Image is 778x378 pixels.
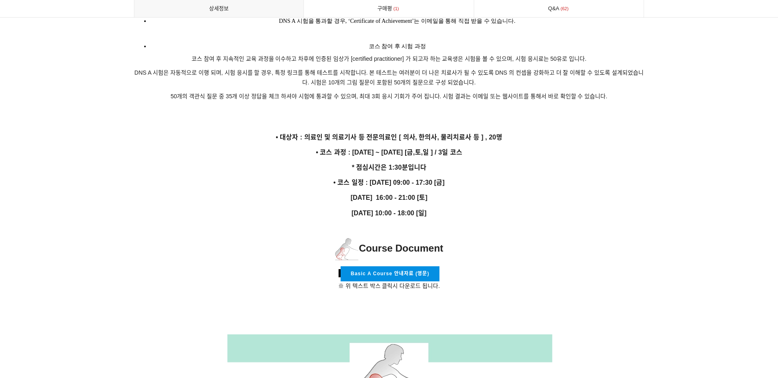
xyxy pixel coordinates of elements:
span: Course Document [335,243,444,254]
a: Basic A Course 안내자료 (영문) [341,266,439,281]
strong: * 점심시간은 1:30분입니다 [352,164,426,171]
span: DNS A 시험은 자동적으로 이행 되며, 시험 응시를 할 경우, 특정 링크를 통해 테스트를 시작합니다. 본 테스트는 여러분이 더 나은 치료사가 될 수 있도록 DNS 의 컨셉을... [134,69,644,86]
img: 1597e3e65a0d2.png [335,238,359,260]
strong: • 대상자 : 의료인 및 의료기사 등 전문의료인 [ 의사, 한의사, 물리치료사 등 ] , 20명 [276,134,502,141]
strong: • 코스 과정 : [DATE] ~ [DATE] [금,토,일 ] / 3일 코스 [316,149,462,156]
span: 62 [560,4,570,13]
span: 50개의 객관식 질문 중 35개 이상 정답을 체크 하셔야 시험에 통과할 수 있으며, 최대 3회 응시 기회가 주어 집니다. 시험 결과는 이메일 또는 웹사이트를 통해서 바로 확인... [171,93,608,99]
span: 코스 참여 후 지속적인 교육 과정을 이수하고 차후에 인증된 임상가 [certified practitioner] 가 되고자 하는 교육생은 시험을 볼 수 있으며, 시험 응시료는 ... [192,55,586,62]
span: 코스 참여 후 시험 과정 [369,43,426,49]
span: Basic A Course 안내자료 (영문) [351,271,429,276]
strong: [DATE] 10:00 - 18:00 [일] [352,210,427,217]
span: 1 [392,4,400,13]
span: DNS A 시험을 통과할 경우, ‘Certificate of Achievement’는 이메일을 통해 직접 받을 수 있습니다. [279,18,515,24]
span: ※ 위 텍스트 박스 클릭시 다운로드 됩니다. [338,283,440,289]
strong: • 코스 일정 : [DATE] 09:00 - 17:30 [금] [333,179,444,186]
strong: [DATE] 16:00 - 21:00 [토] [350,194,427,201]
